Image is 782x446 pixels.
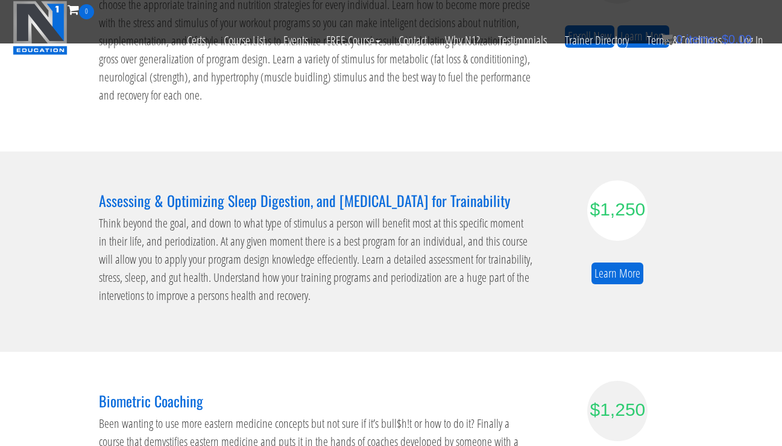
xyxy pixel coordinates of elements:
img: icon11.png [661,33,673,45]
span: items: [686,33,718,46]
a: 0 items: $0.00 [661,33,752,46]
a: Trainer Directory [556,19,638,62]
a: Certs [178,19,215,62]
a: Contact [389,19,436,62]
h3: Biometric Coaching [99,393,533,409]
span: 0 [676,33,683,46]
bdi: 0.00 [722,33,752,46]
a: Course List [215,19,274,62]
p: Think beyond the goal, and down to what type of stimulus a person will benefit most at this speci... [99,214,533,305]
span: 0 [79,4,94,19]
h3: Assessing & Optimizing Sleep Digestion, and [MEDICAL_DATA] for Trainability [99,193,533,208]
a: Terms & Conditions [638,19,731,62]
span: $ [722,33,728,46]
a: Learn More [591,263,643,285]
div: $1,250 [590,396,645,423]
a: FREE Course [317,19,389,62]
a: Testimonials [489,19,556,62]
a: Log In [731,19,772,62]
a: 0 [68,1,94,18]
a: Why N1? [436,19,489,62]
img: n1-education [13,1,68,55]
a: Events [274,19,317,62]
div: $1,250 [590,196,645,223]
